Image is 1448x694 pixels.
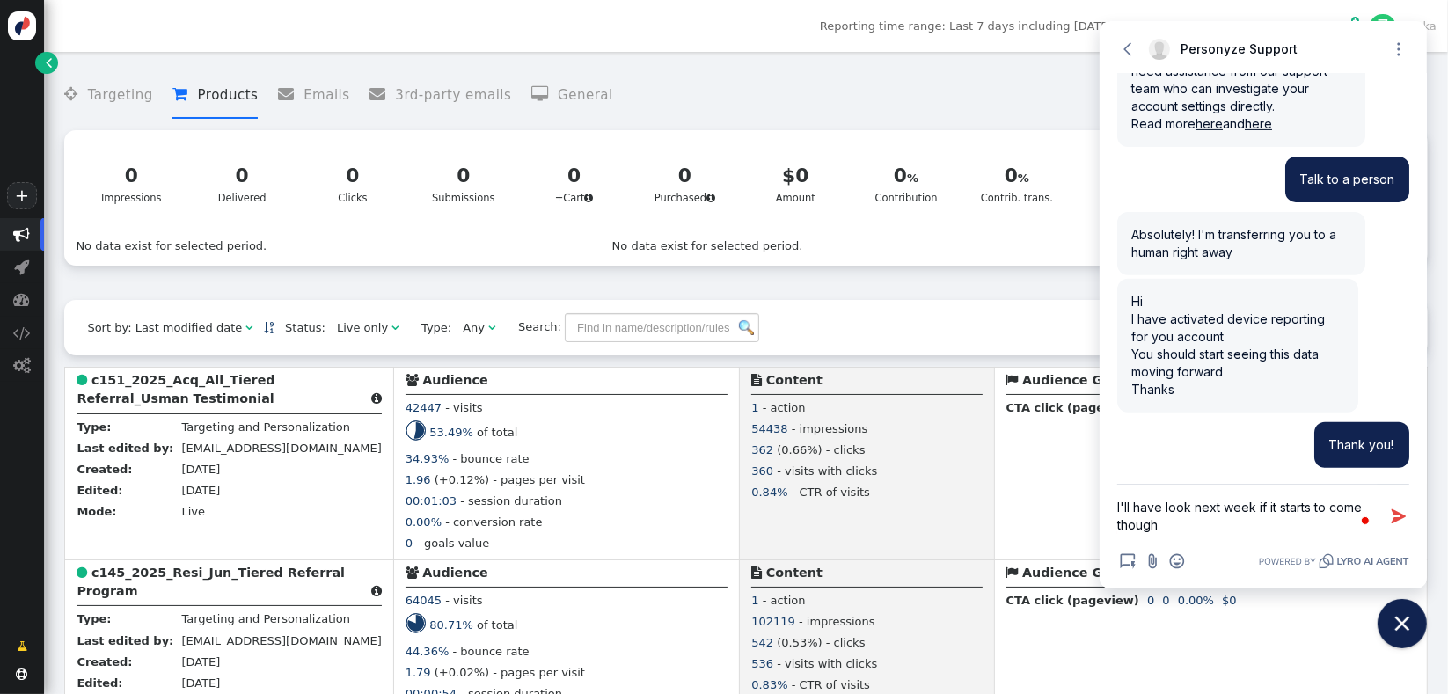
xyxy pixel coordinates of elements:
[264,322,274,333] span: Sorted in descending order
[751,486,787,499] span: 0.84%
[181,505,205,518] span: Live
[452,452,529,465] span: - bounce rate
[477,618,517,632] span: of total
[369,72,511,119] li: 3rd-party emails
[792,422,868,435] span: - impressions
[756,162,837,206] div: Amount
[14,226,31,243] span: 
[77,676,122,690] b: Edited:
[87,319,242,337] div: Sort by: Last modified date
[1342,20,1356,32] span: 
[17,668,28,680] span: 
[181,676,220,690] span: [DATE]
[5,632,39,661] a: 
[77,484,122,497] b: Edited:
[826,443,866,457] span: - clicks
[77,463,132,476] b: Created:
[493,473,585,486] span: - pages per visit
[64,86,87,102] span: 
[181,484,220,497] span: [DATE]
[77,373,274,405] b: c151_2025_Acq_All_Tiered Referral_Usman Testimonial
[77,505,116,518] b: Mode:
[1006,401,1139,414] b: CTA click (pageview)
[422,373,487,387] b: Audience
[406,594,442,607] span: 64045
[17,638,27,655] span: 
[406,401,442,414] span: 42447
[406,494,457,508] span: 00:01:03
[751,678,787,691] span: 0.83%
[792,486,870,499] span: - CTR of visits
[1178,594,1214,607] span: 0.00%
[7,182,37,209] a: +
[976,162,1057,206] div: Contrib. trans.
[435,473,489,486] span: (+0.12%)
[77,566,345,598] b: c145_2025_Resi_Jun_Tiered Referral Program
[751,464,773,478] span: 360
[371,585,382,597] span: 
[1147,594,1154,607] span: 0
[35,52,57,74] a: 
[429,618,473,632] span: 80.71%
[452,645,529,658] span: - bounce rate
[423,162,504,206] div: Submissions
[369,86,395,102] span: 
[410,319,451,337] span: Type:
[799,615,875,628] span: - impressions
[1006,374,1019,386] span: 
[1006,594,1139,607] b: CTA click (pageview)
[406,645,450,658] span: 44.36%
[413,152,514,216] a: 0Submissions
[1022,373,1131,387] b: Audience Goals
[763,594,806,607] span: - action
[391,322,399,333] span: 
[181,612,350,625] span: Targeting and Personalization
[77,612,111,625] b: Type:
[422,566,487,580] b: Audience
[706,193,715,203] span: 
[181,655,220,668] span: [DATE]
[423,162,504,191] div: 0
[77,634,173,647] b: Last edited by:
[751,636,773,649] span: 542
[1022,566,1131,580] b: Audience Goals
[274,319,325,337] span: Status:
[181,463,220,476] span: [DATE]
[312,162,393,191] div: 0
[192,152,292,216] a: 0Delivered
[1006,566,1019,579] span: 
[312,162,393,206] div: Clicks
[91,162,172,206] div: Impressions
[91,162,172,191] div: 0
[429,426,473,439] span: 53.49%
[445,401,482,414] span: - visits
[172,86,197,102] span: 
[460,494,562,508] span: - session duration
[201,162,282,206] div: Delivered
[445,594,482,607] span: - visits
[1222,594,1237,607] span: $0
[792,678,870,691] span: - CTR of visits
[751,615,795,628] span: 102119
[77,655,132,668] b: Created:
[46,54,52,71] span: 
[820,19,1113,33] span: Reporting time range: Last 7 days including [DATE]
[181,420,350,434] span: Targeting and Personalization
[303,152,403,216] a: 0Clicks
[1307,20,1314,32] span: 
[77,420,111,434] b: Type:
[777,636,822,649] span: (0.53%)
[523,152,624,216] a: 0+Cart
[976,162,1057,191] div: 0
[534,162,615,191] div: 0
[534,162,615,206] div: +Cart
[278,72,350,119] li: Emails
[1162,594,1169,607] span: 0
[477,426,517,439] span: of total
[866,162,947,191] div: 0
[406,452,450,465] span: 34.93%
[81,152,181,216] a: 0Impressions
[1148,18,1303,35] div: Assistant: [DOMAIN_NAME]
[585,193,594,203] span: 
[8,11,37,40] img: logo-icon.svg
